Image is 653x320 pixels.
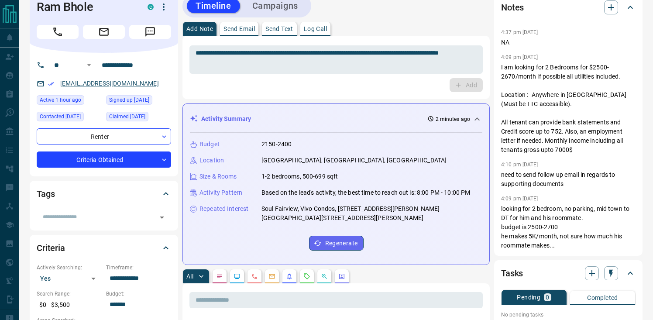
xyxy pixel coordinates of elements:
[37,183,171,204] div: Tags
[199,172,237,181] p: Size & Rooms
[268,273,275,280] svg: Emails
[156,211,168,224] button: Open
[304,26,327,32] p: Log Call
[106,95,171,107] div: Wed Sep 21 2022
[501,263,636,284] div: Tasks
[501,38,636,47] p: NA
[37,241,65,255] h2: Criteria
[501,0,524,14] h2: Notes
[40,96,81,104] span: Active 1 hour ago
[261,204,482,223] p: Soul Fairview, Vivo Condos, [STREET_ADDRESS][PERSON_NAME][GEOGRAPHIC_DATA][STREET_ADDRESS][PERSON...
[84,60,94,70] button: Open
[37,290,102,298] p: Search Range:
[261,188,470,197] p: Based on the lead's activity, the best time to reach out is: 8:00 PM - 10:00 PM
[83,25,125,39] span: Email
[501,196,538,202] p: 4:09 pm [DATE]
[199,188,242,197] p: Activity Pattern
[501,170,636,189] p: need to send follow up email in regards to supporting documents
[199,204,248,213] p: Repeated Interest
[501,63,636,155] p: I am looking for 2 Bedrooms for $2500-2670/month if possible all utilities included. Location :- ...
[37,187,55,201] h2: Tags
[587,295,618,301] p: Completed
[199,140,220,149] p: Budget
[37,128,171,145] div: Renter
[321,273,328,280] svg: Opportunities
[501,29,538,35] p: 4:37 pm [DATE]
[199,156,224,165] p: Location
[37,237,171,258] div: Criteria
[286,273,293,280] svg: Listing Alerts
[201,114,251,124] p: Activity Summary
[501,162,538,168] p: 4:10 pm [DATE]
[436,115,470,123] p: 2 minutes ago
[303,273,310,280] svg: Requests
[37,298,102,312] p: $0 - $3,500
[148,4,154,10] div: condos.ca
[37,95,102,107] div: Thu Aug 14 2025
[251,273,258,280] svg: Calls
[261,156,447,165] p: [GEOGRAPHIC_DATA], [GEOGRAPHIC_DATA], [GEOGRAPHIC_DATA]
[261,140,292,149] p: 2150-2400
[216,273,223,280] svg: Notes
[37,112,102,124] div: Wed Aug 13 2025
[37,264,102,272] p: Actively Searching:
[501,204,636,250] p: looking for 2 bedroom, no parking, mid town to DT for him and his roommate. budget is 2500-2700 h...
[309,236,364,251] button: Regenerate
[106,264,171,272] p: Timeframe:
[109,96,149,104] span: Signed up [DATE]
[106,290,171,298] p: Budget:
[186,273,193,279] p: All
[129,25,171,39] span: Message
[261,172,338,181] p: 1-2 bedrooms, 500-699 sqft
[60,80,159,87] a: [EMAIL_ADDRESS][DOMAIN_NAME]
[37,151,171,168] div: Criteria Obtained
[234,273,241,280] svg: Lead Browsing Activity
[338,273,345,280] svg: Agent Actions
[265,26,293,32] p: Send Text
[501,266,523,280] h2: Tasks
[48,81,54,87] svg: Email Verified
[106,112,171,124] div: Wed Sep 21 2022
[186,26,213,32] p: Add Note
[37,272,102,286] div: Yes
[517,294,540,300] p: Pending
[546,294,549,300] p: 0
[190,111,482,127] div: Activity Summary2 minutes ago
[501,54,538,60] p: 4:09 pm [DATE]
[40,112,81,121] span: Contacted [DATE]
[223,26,255,32] p: Send Email
[109,112,145,121] span: Claimed [DATE]
[37,25,79,39] span: Call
